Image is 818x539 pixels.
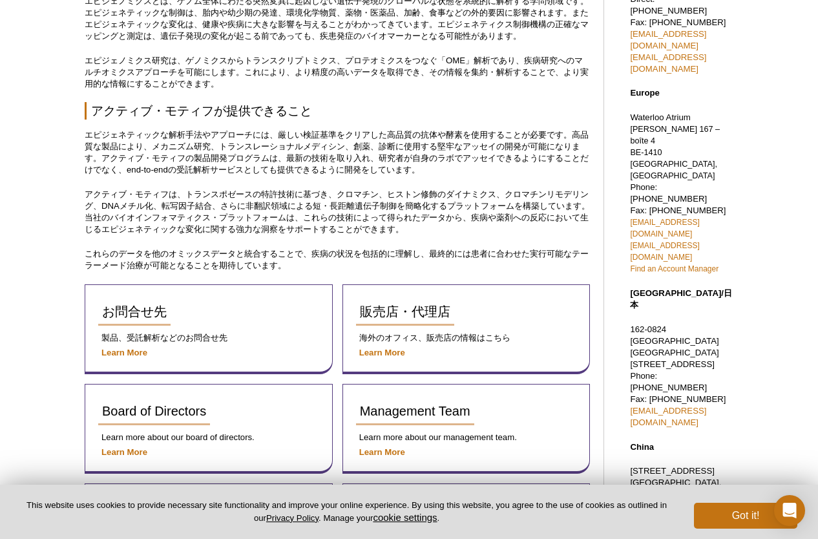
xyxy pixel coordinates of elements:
[694,503,797,529] button: Got it!
[98,332,319,344] p: 製品、受託解析などのお問合せ先
[85,55,591,90] p: エピジェノミクス研究は、ゲノミクスからトランスクリプトミクス、プロテオミクスをつなぐ「OME」解析であり、疾病研究へのマルチオミクスアプローチを可能にします。これにより、より精度の高いデータを取...
[356,432,577,443] p: Learn more about our management team.
[630,52,706,74] a: [EMAIL_ADDRESS][DOMAIN_NAME]
[630,442,654,452] strong: China
[85,189,591,235] p: アクティブ・モティフは、トランスポゼースの特許技術に基づき、クロマチン、ヒストン修飾のダイナミクス、クロマチンリモデリング、DNAメチル化、転写因子結合、さらに非翻訳領域による短・長距離遺伝子制...
[102,304,167,319] span: お問合せ先
[630,88,659,98] strong: Europe
[85,102,591,120] h2: アクティブ・モティフが提供できること
[359,348,405,357] a: Learn More
[359,447,405,457] a: Learn More
[356,397,474,425] a: Management Team
[102,404,206,418] span: Board of Directors
[356,298,454,326] a: 販売店・代理店
[101,447,147,457] a: Learn More
[360,404,470,418] span: Management Team
[356,332,577,344] p: 海外のオフィス、販売店の情報はこちら
[373,512,437,523] button: cookie settings
[630,406,706,427] a: [EMAIL_ADDRESS][DOMAIN_NAME]
[630,324,733,428] p: 162-0824 [GEOGRAPHIC_DATA][GEOGRAPHIC_DATA] [STREET_ADDRESS] Phone: [PHONE_NUMBER] Fax: [PHONE_NU...
[630,218,699,238] a: [EMAIL_ADDRESS][DOMAIN_NAME]
[630,264,718,273] a: Find an Account Manager
[266,513,319,523] a: Privacy Policy
[85,248,591,271] p: これらのデータを他のオミックスデータと統合することで、疾病の状況を包括的に理解し、最終的には患者に合わせた実行可能なテーラーメード治療が可能となることを期待しています。
[630,241,699,262] a: [EMAIL_ADDRESS][DOMAIN_NAME]
[101,348,147,357] a: Learn More
[630,29,706,50] a: [EMAIL_ADDRESS][DOMAIN_NAME]
[630,125,720,180] span: [PERSON_NAME] 167 – boîte 4 BE-1410 [GEOGRAPHIC_DATA], [GEOGRAPHIC_DATA]
[98,397,210,425] a: Board of Directors
[630,288,732,310] strong: [GEOGRAPHIC_DATA]/日本
[98,432,319,443] p: Learn more about our board of directors.
[774,495,805,526] div: Open Intercom Messenger
[21,500,673,524] p: This website uses cookies to provide necessary site functionality and improve your online experie...
[85,129,591,176] p: エピジェネティックな解析手法やアプローチには、厳しい検証基準をクリアした高品質の抗体や酵素を使用することが必要です。高品質な製品により、メカニズム研究、トランスレーショナルメディシン、創薬、診断...
[360,304,450,319] span: 販売店・代理店
[98,298,171,326] a: お問合せ先
[630,112,733,275] p: Waterloo Atrium Phone: [PHONE_NUMBER] Fax: [PHONE_NUMBER]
